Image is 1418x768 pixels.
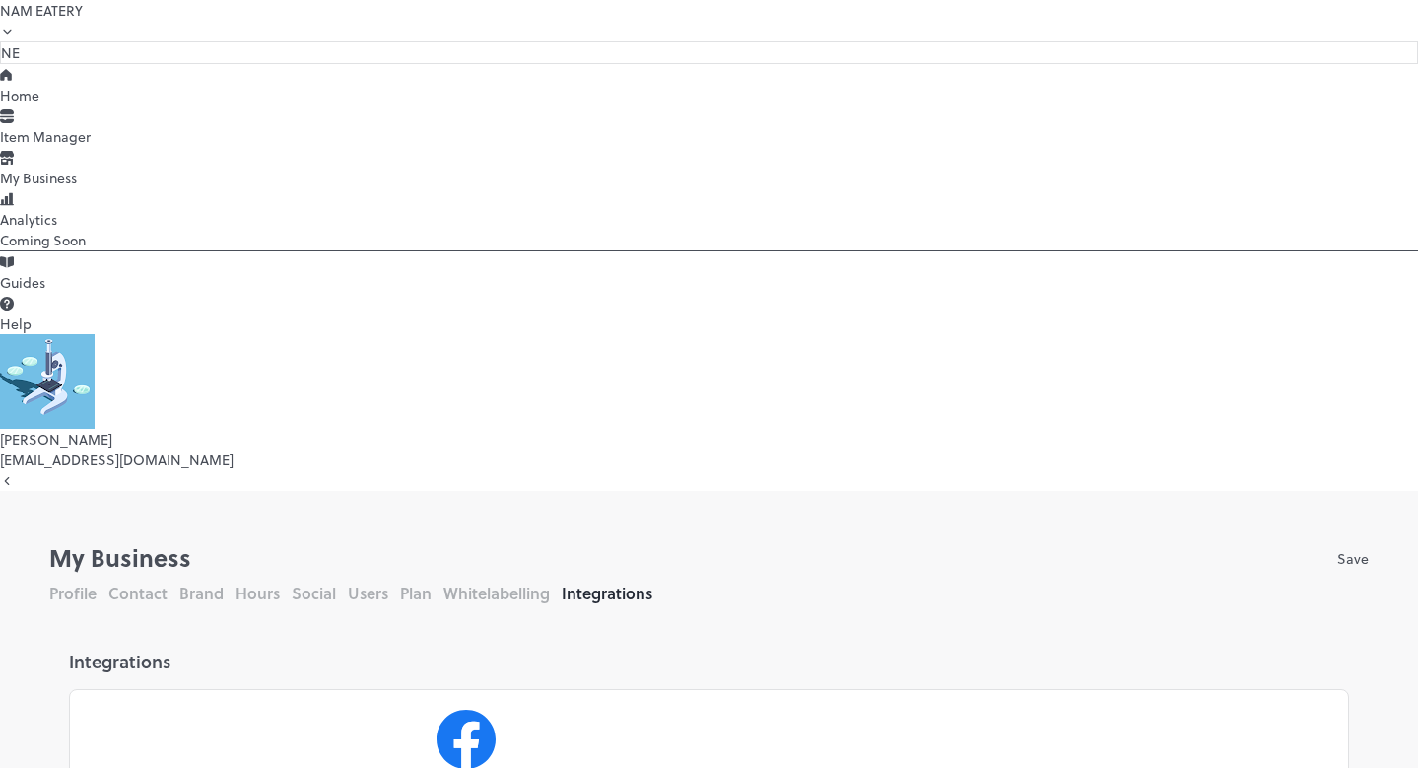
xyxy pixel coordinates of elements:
[562,582,652,604] button: Integrations
[108,582,168,604] button: Contact
[49,540,1337,576] div: My Business
[69,650,1349,673] div: Integrations
[1337,540,1369,576] button: Save
[348,582,388,604] button: Users
[400,582,432,604] button: Plan
[49,582,97,604] button: Profile
[179,582,224,604] button: Brand
[443,582,550,604] button: Whitelabelling
[236,582,280,604] button: Hours
[292,582,336,604] button: Social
